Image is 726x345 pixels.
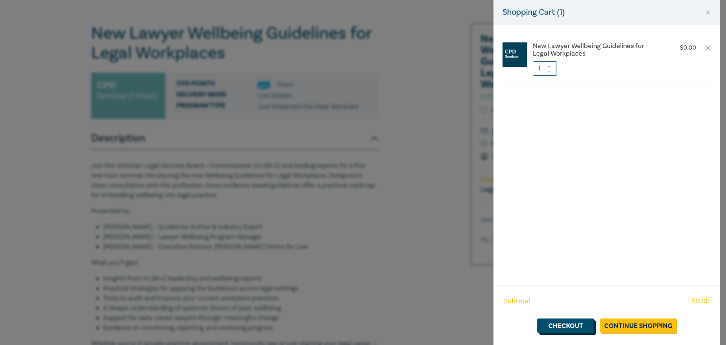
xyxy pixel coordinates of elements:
[503,42,527,67] img: CPD%20Seminar.jpg
[503,6,565,19] h5: Shopping Cart ( 1 )
[533,61,557,76] input: 1
[704,9,711,16] button: Close
[504,297,530,306] span: Subtotal
[533,42,658,58] a: New Lawyer Wellbeing Guidelines for Legal Workplaces
[680,44,696,52] p: $ 0.00
[692,297,710,306] span: $ 0.00
[600,318,676,333] a: Continue Shopping
[537,318,594,333] a: Checkout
